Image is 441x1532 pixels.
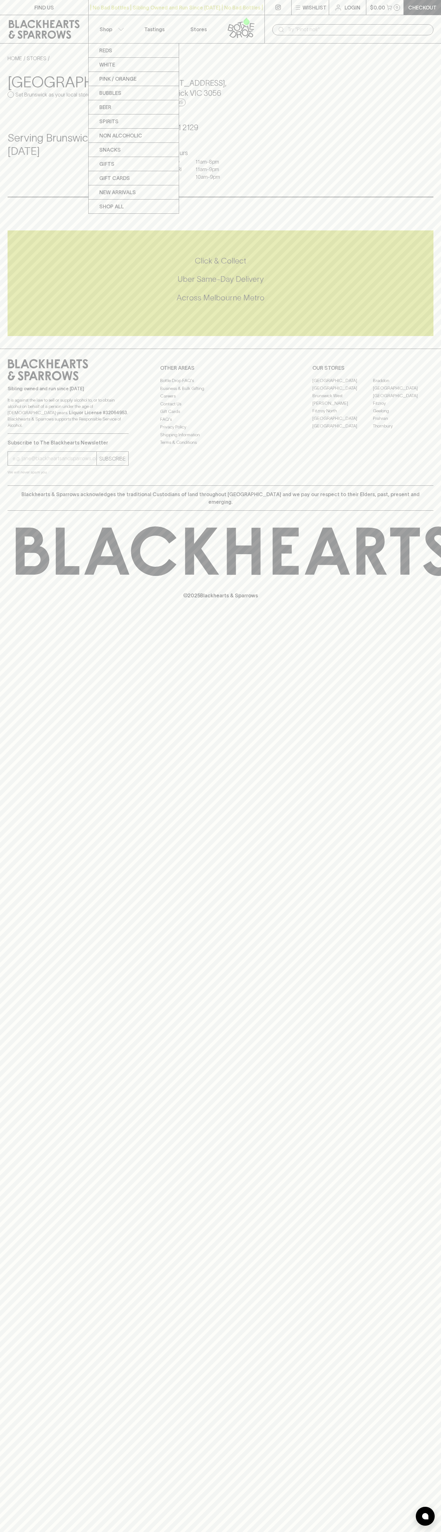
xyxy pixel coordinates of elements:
a: Beer [89,100,179,114]
p: Non Alcoholic [99,132,142,139]
p: SHOP ALL [99,203,124,210]
p: Beer [99,103,111,111]
p: Gift Cards [99,174,130,182]
p: Reds [99,47,112,54]
a: SHOP ALL [89,200,179,213]
a: Bubbles [89,86,179,100]
p: White [99,61,115,68]
img: bubble-icon [422,1513,428,1519]
a: Non Alcoholic [89,129,179,143]
a: White [89,58,179,72]
p: New Arrivals [99,189,136,196]
a: Snacks [89,143,179,157]
p: Bubbles [99,89,121,97]
a: Reds [89,44,179,58]
p: Spirits [99,118,119,125]
p: Gifts [99,160,114,168]
p: Snacks [99,146,121,154]
a: Gift Cards [89,171,179,185]
a: Spirits [89,114,179,129]
a: New Arrivals [89,185,179,200]
p: Pink / Orange [99,75,136,83]
a: Gifts [89,157,179,171]
a: Pink / Orange [89,72,179,86]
